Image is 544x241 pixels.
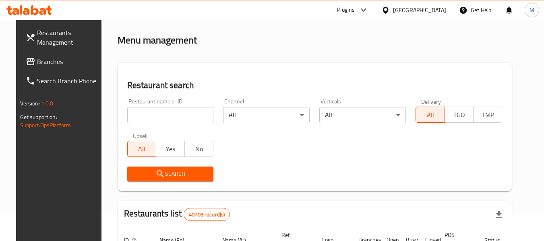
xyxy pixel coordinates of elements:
[37,57,101,66] span: Branches
[133,133,148,138] label: Upsell
[20,98,40,109] span: Version:
[20,112,57,122] span: Get support on:
[118,34,197,47] h2: Menu management
[127,167,214,181] button: Search
[184,141,213,157] button: No
[19,23,107,52] a: Restaurants Management
[131,143,153,155] span: All
[19,71,107,91] a: Search Branch Phone
[489,205,509,224] div: Export file
[184,208,230,221] div: Total records count
[419,109,441,121] span: All
[156,141,185,157] button: Yes
[127,141,156,157] button: All
[393,6,446,14] div: [GEOGRAPHIC_DATA]
[41,98,54,109] span: 1.0.0
[416,107,445,123] button: All
[223,107,310,123] div: All
[184,211,230,218] span: 40703 record(s)
[127,107,214,123] input: Search for restaurant name or ID..
[530,6,534,14] span: M
[124,208,230,221] h2: Restaurants list
[421,99,441,104] label: Delivery
[337,5,355,15] div: Plugins
[159,143,182,155] span: Yes
[188,143,210,155] span: No
[448,109,470,121] span: TGO
[37,76,101,86] span: Search Branch Phone
[19,52,107,71] a: Branches
[445,107,474,123] button: TGO
[37,28,101,47] span: Restaurants Management
[319,107,406,123] div: All
[473,107,502,123] button: TMP
[127,79,503,91] h2: Restaurant search
[20,120,71,130] a: Support.OpsPlatform
[477,109,499,121] span: TMP
[134,169,207,179] span: Search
